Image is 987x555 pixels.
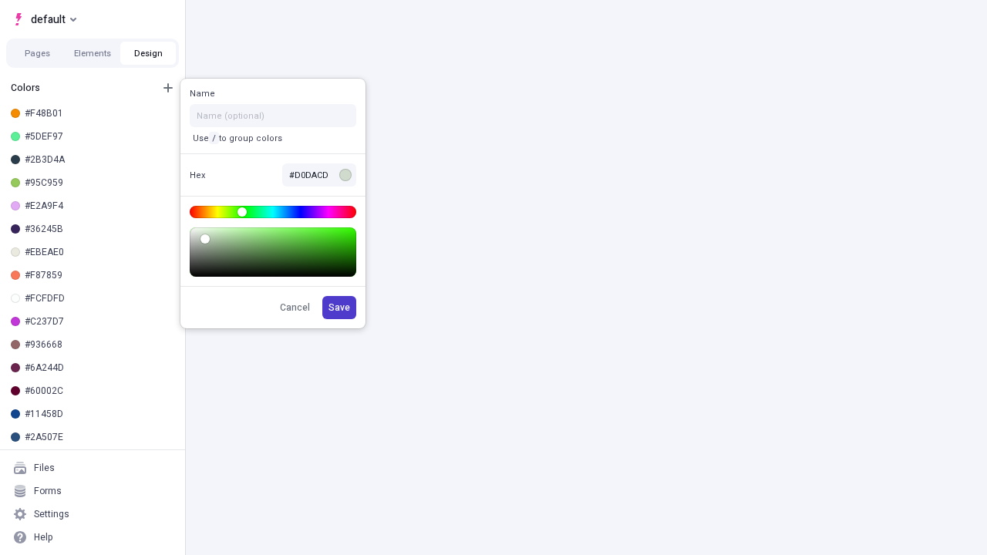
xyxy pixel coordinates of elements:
[9,42,65,65] button: Pages
[25,200,173,212] div: #E2A9F4
[25,177,173,189] div: #95C959
[120,42,176,65] button: Design
[190,132,285,144] p: Use to group colors
[328,301,350,314] span: Save
[274,296,316,319] button: Cancel
[6,8,83,31] button: Select site
[190,104,356,127] input: Name (optional)
[25,338,173,351] div: #936668
[190,170,239,181] div: Hex
[322,296,356,319] button: Save
[280,301,310,314] span: Cancel
[25,315,173,328] div: #C237D7
[209,132,219,144] code: /
[25,107,173,119] div: #F48B01
[25,292,173,304] div: #FCFDFD
[25,153,173,166] div: #2B3D4A
[25,362,173,374] div: #6A244D
[34,485,62,497] div: Forms
[25,431,173,443] div: #2A507E
[31,10,66,29] span: default
[25,408,173,420] div: #11458D
[34,508,69,520] div: Settings
[25,130,173,143] div: #5DEF97
[65,42,120,65] button: Elements
[25,223,173,235] div: #36245B
[190,88,239,99] div: Name
[25,246,173,258] div: #EBEAE0
[34,462,55,474] div: Files
[25,269,173,281] div: #F87859
[11,82,153,94] div: Colors
[25,385,173,397] div: #60002C
[34,531,53,543] div: Help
